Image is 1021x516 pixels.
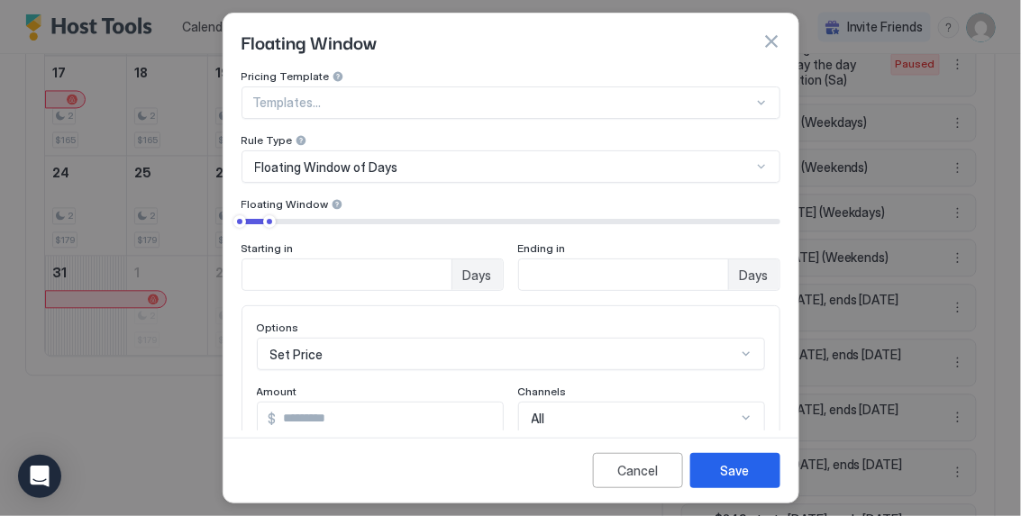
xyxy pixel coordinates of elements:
[690,453,780,488] button: Save
[270,347,324,363] span: Set Price
[255,159,398,176] span: Floating Window of Days
[242,241,294,255] span: Starting in
[463,267,492,284] span: Days
[242,197,329,211] span: Floating Window
[242,69,330,83] span: Pricing Template
[532,411,545,427] span: All
[257,321,299,334] span: Options
[519,259,728,290] input: Input Field
[721,461,750,480] div: Save
[518,241,566,255] span: Ending in
[593,453,683,488] button: Cancel
[242,133,293,147] span: Rule Type
[18,455,61,498] div: Open Intercom Messenger
[617,461,658,480] div: Cancel
[242,28,378,55] span: Floating Window
[518,385,567,398] span: Channels
[257,385,297,398] span: Amount
[740,267,769,284] span: Days
[277,403,503,433] input: Input Field
[269,411,277,427] span: $
[242,259,451,290] input: Input Field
